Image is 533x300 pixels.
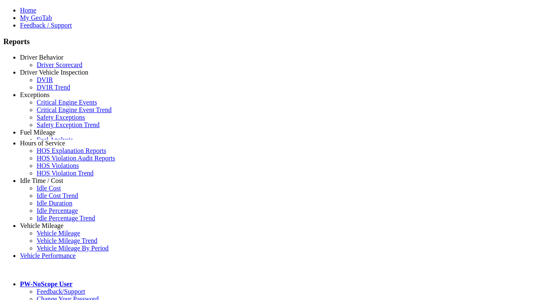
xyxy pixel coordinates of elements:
a: Critical Engine Events [37,99,97,106]
a: Idle Cost [37,185,61,192]
a: Vehicle Mileage By Period [37,245,109,252]
a: Vehicle Mileage [37,230,80,237]
a: Exceptions [20,91,50,98]
a: Idle Duration [37,200,72,207]
a: Vehicle Performance [20,252,76,259]
a: DVIR Trend [37,84,70,91]
a: Idle Percentage [37,207,78,214]
a: Vehicle Mileage [20,222,63,229]
a: Critical Engine Event Trend [37,106,112,113]
a: Home [20,7,36,14]
a: Feedback/Support [37,288,85,295]
a: Driver Vehicle Inspection [20,69,88,76]
a: DVIR [37,76,53,83]
a: Driver Scorecard [37,61,82,68]
a: Idle Time / Cost [20,177,63,184]
a: HOS Violation Audit Reports [37,155,115,162]
a: Safety Exception Trend [37,121,100,128]
a: My GeoTab [20,14,52,21]
a: PW-NoScope User [20,280,72,287]
a: Idle Percentage Trend [37,215,95,222]
a: HOS Explanation Reports [37,147,106,154]
a: Safety Exceptions [37,114,85,121]
a: Fuel Analysis [37,136,73,143]
a: Fuel Mileage [20,129,55,136]
a: Idle Cost Trend [37,192,78,199]
a: Vehicle Mileage Trend [37,237,97,244]
a: HOS Violations [37,162,79,169]
h3: Reports [3,37,530,46]
a: Hours of Service [20,140,65,147]
a: HOS Violation Trend [37,170,94,177]
a: Feedback / Support [20,22,72,29]
a: Driver Behavior [20,54,63,61]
